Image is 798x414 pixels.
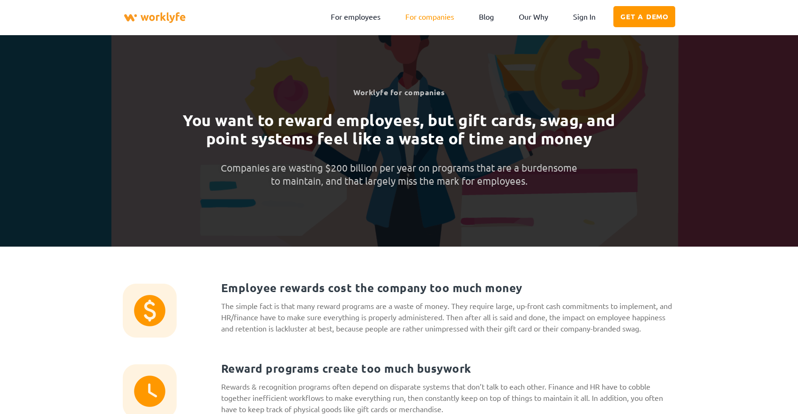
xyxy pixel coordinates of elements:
[398,6,461,27] a: For companies
[472,6,501,27] a: Blog
[216,161,582,188] p: Companies are wasting $200 billion per year on programs that are a burdensome to maintain, and th...
[221,279,676,296] h3: Employee rewards cost the company too much money
[221,360,676,377] h3: Reward programs create too much busywork
[512,6,555,27] a: Our Why
[221,300,676,334] p: The simple fact is that many reward programs are a waste of money. They require large, up-front c...
[170,111,629,148] h2: You want to reward employees, but gift cards, swag, and point systems feel like a waste of time a...
[613,6,675,27] a: Get a Demo
[123,5,187,30] img: Worklyfe Logo
[324,6,388,27] a: For employees
[566,6,603,27] a: Sign In
[353,87,445,98] h1: Worklyfe for companies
